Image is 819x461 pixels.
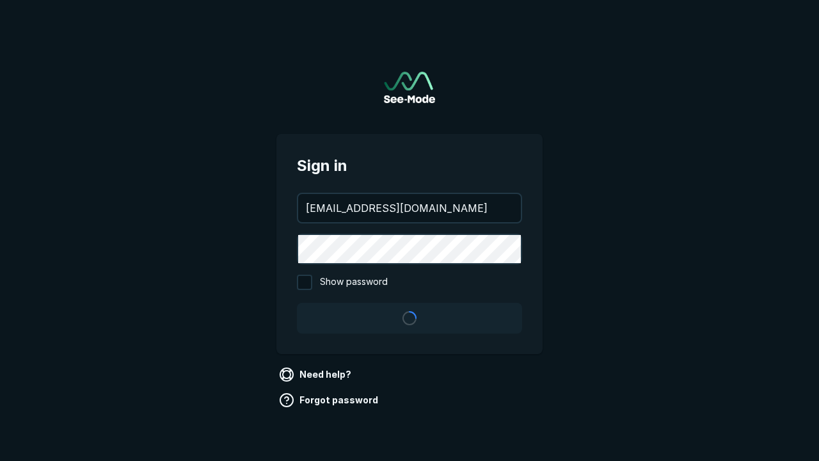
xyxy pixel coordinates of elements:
a: Forgot password [276,390,383,410]
a: Go to sign in [384,72,435,103]
span: Show password [320,275,388,290]
input: your@email.com [298,194,521,222]
span: Sign in [297,154,522,177]
img: See-Mode Logo [384,72,435,103]
a: Need help? [276,364,356,385]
